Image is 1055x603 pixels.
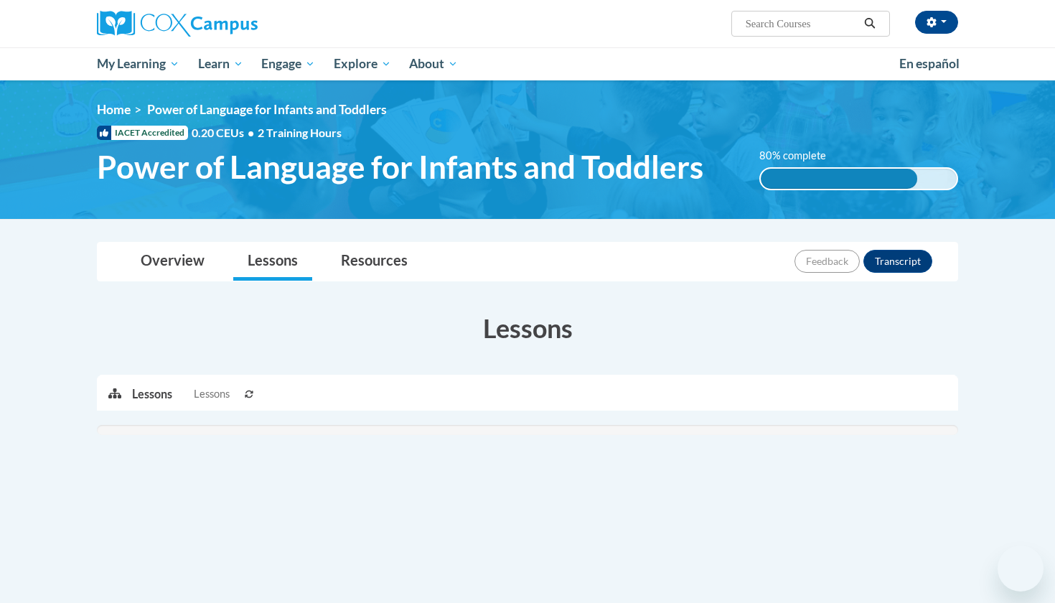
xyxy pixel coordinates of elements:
span: Learn [198,55,243,73]
span: Explore [334,55,391,73]
a: Cox Campus [97,11,370,37]
a: My Learning [88,47,189,80]
a: Explore [324,47,400,80]
div: 80% complete [761,169,918,189]
a: Home [97,102,131,117]
span: En español [899,56,960,71]
a: About [400,47,468,80]
img: Cox Campus [97,11,258,37]
p: Lessons [132,386,172,402]
span: • [248,126,254,139]
button: Transcript [863,250,932,273]
span: Power of Language for Infants and Toddlers [147,102,387,117]
span: 0.20 CEUs [192,125,258,141]
span: My Learning [97,55,179,73]
a: Learn [189,47,253,80]
a: Engage [252,47,324,80]
iframe: Button to launch messaging window [998,546,1044,592]
label: 80% complete [759,148,842,164]
a: En español [890,49,969,79]
button: Feedback [794,250,860,273]
a: Overview [126,243,219,281]
div: Main menu [75,47,980,80]
input: Search Courses [744,15,859,32]
span: Lessons [194,386,230,402]
span: About [409,55,458,73]
span: Engage [261,55,315,73]
span: Power of Language for Infants and Toddlers [97,148,703,186]
a: Lessons [233,243,312,281]
span: 2 Training Hours [258,126,342,139]
button: Account Settings [915,11,958,34]
button: Search [859,15,881,32]
span: IACET Accredited [97,126,188,140]
a: Resources [327,243,422,281]
h3: Lessons [97,310,958,346]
